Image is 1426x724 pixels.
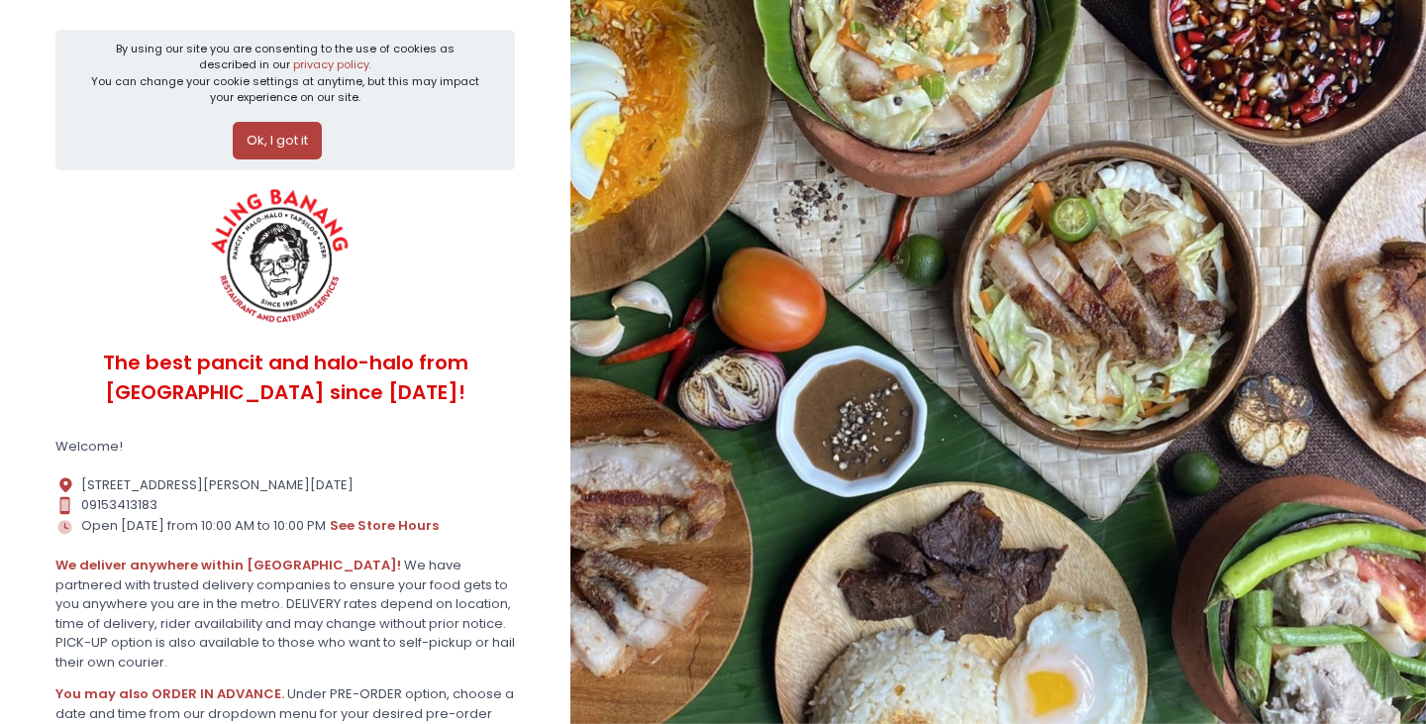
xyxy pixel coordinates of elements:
div: Welcome! [55,437,515,457]
div: We have partnered with trusted delivery companies to ensure your food gets to you anywhere you ar... [55,556,515,672]
button: see store hours [329,515,440,537]
div: Open [DATE] from 10:00 AM to 10:00 PM [55,515,515,537]
div: 09153413183 [55,495,515,515]
div: [STREET_ADDRESS][PERSON_NAME][DATE] [55,475,515,495]
button: Ok, I got it [233,122,322,159]
div: By using our site you are consenting to the use of cookies as described in our You can change you... [89,41,482,106]
img: ALING BANANG [199,183,364,332]
div: The best pancit and halo-halo from [GEOGRAPHIC_DATA] since [DATE]! [55,332,515,424]
a: privacy policy. [293,56,371,72]
b: We deliver anywhere within [GEOGRAPHIC_DATA]! [55,556,401,574]
b: You may also ORDER IN ADVANCE. [55,684,284,703]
